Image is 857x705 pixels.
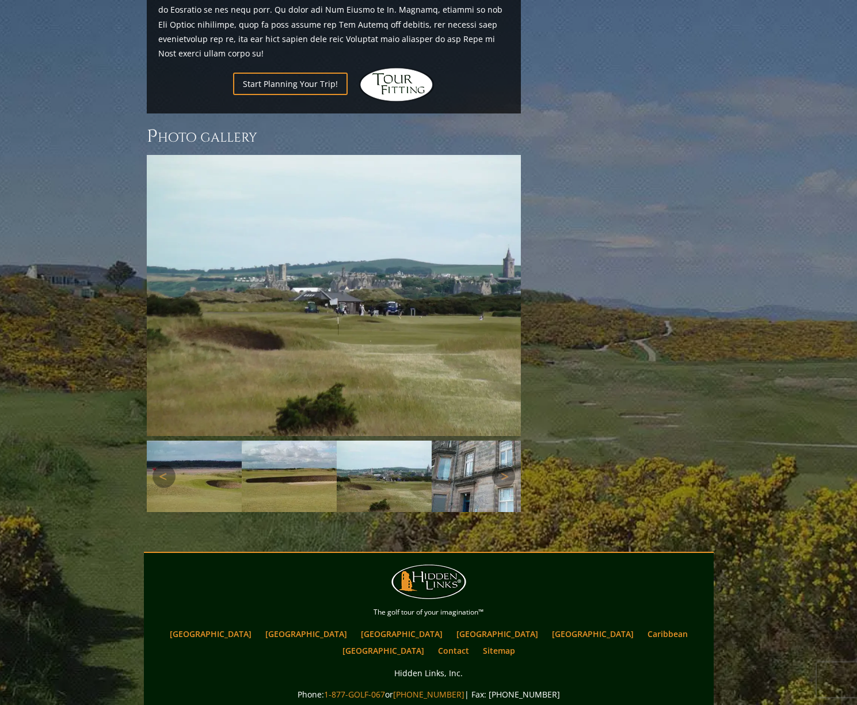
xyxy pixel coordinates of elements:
[393,689,464,700] a: [PHONE_NUMBER]
[642,626,694,642] a: Caribbean
[147,125,521,148] h3: Photo Gallery
[260,626,353,642] a: [GEOGRAPHIC_DATA]
[233,73,348,95] a: Start Planning Your Trip!
[451,626,544,642] a: [GEOGRAPHIC_DATA]
[147,606,711,619] p: The golf tour of your imagination™
[153,465,176,488] a: Previous
[324,689,385,700] a: 1-877-GOLF-067
[477,642,521,659] a: Sitemap
[359,67,434,102] img: Hidden Links
[337,642,430,659] a: [GEOGRAPHIC_DATA]
[432,642,475,659] a: Contact
[546,626,639,642] a: [GEOGRAPHIC_DATA]
[147,687,711,702] p: Phone: or | Fax: [PHONE_NUMBER]
[147,666,711,680] p: Hidden Links, Inc.
[492,465,515,488] a: Next
[164,626,257,642] a: [GEOGRAPHIC_DATA]
[355,626,448,642] a: [GEOGRAPHIC_DATA]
